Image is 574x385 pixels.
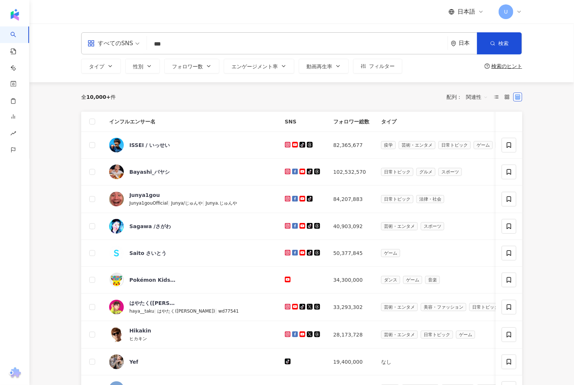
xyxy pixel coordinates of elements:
span: question-circle [485,64,490,69]
span: | [202,200,206,206]
a: KOL AvatarSaito さいとう [109,246,273,260]
a: KOL AvatarSagawa /さがわ [109,219,273,234]
span: environment [451,41,456,46]
a: KOL AvatarPokémon Kids TV [109,273,273,287]
a: search [10,26,25,106]
span: エンゲージメント率 [232,64,278,69]
span: 芸術・エンタメ [381,222,418,230]
span: フィルター [369,63,395,69]
div: ISSEI / いっせい [129,141,170,149]
span: はやたく([PERSON_NAME]) [157,309,215,314]
span: | [168,200,171,206]
a: KOL Avatarはやたく([PERSON_NAME])haya__taku|はやたく([PERSON_NAME])|wd77541 [109,299,273,315]
button: エンゲージメント率 [224,59,294,73]
td: 40,903,092 [327,213,375,240]
span: 日常トピック [421,331,453,339]
span: ゲーム [456,331,475,339]
span: 芸術・エンタメ [381,303,418,311]
div: Pokémon Kids TV [129,276,177,284]
span: 日常トピック [469,303,502,311]
div: 全 件 [81,94,116,100]
span: appstore [87,40,95,47]
button: フォロワー数 [164,59,219,73]
td: 82,365,677 [327,132,375,159]
span: 10,000+ [86,94,111,100]
img: logo icon [9,9,21,21]
span: 検索 [498,40,509,46]
td: 84,207,883 [327,186,375,213]
span: 日常トピック [381,168,413,176]
img: KOL Avatar [109,355,124,369]
span: Junya.じゅんや [206,201,237,206]
span: wd77541 [218,309,239,314]
span: U [504,8,508,16]
td: 34,300,000 [327,267,375,294]
div: Sagawa /さがわ [129,223,171,230]
button: フィルター [353,59,402,73]
span: タイプ [89,64,104,69]
div: 配列： [446,91,492,103]
span: ダンス [381,276,400,284]
img: KOL Avatar [109,219,124,234]
span: グルメ [416,168,435,176]
span: 美容・ファッション [421,303,466,311]
span: | [154,308,158,314]
span: rise [10,126,16,143]
div: Yef [129,358,138,366]
span: haya__taku [129,309,154,314]
td: 33,293,302 [327,294,375,321]
div: すべてのSNS [87,37,133,49]
span: 音楽 [425,276,440,284]
div: はやたく([PERSON_NAME]) [129,299,177,307]
span: 動画再生率 [306,64,332,69]
th: インフルエンサー名 [103,112,279,132]
div: 日本 [459,40,477,46]
span: スポーツ [421,222,444,230]
th: SNS [279,112,327,132]
span: ゲーム [403,276,422,284]
button: タイプ [81,59,121,73]
div: 検索のヒント [491,63,522,69]
a: KOL AvatarISSEI / いっせい [109,138,273,152]
div: Saito さいとう [129,249,167,257]
span: 日常トピック [381,195,413,203]
span: 芸術・エンタメ [381,331,418,339]
span: 疫学 [381,141,396,149]
span: | [215,308,218,314]
span: フォロワー数 [172,64,203,69]
span: スポーツ [438,168,462,176]
div: なし [381,358,571,366]
span: 日常トピック [438,141,471,149]
a: KOL AvatarBayashi_バヤシ [109,165,273,179]
div: Junya1gou [129,191,160,199]
a: KOL AvatarYef [109,355,273,369]
img: KOL Avatar [109,246,124,260]
span: 性別 [133,64,143,69]
img: KOL Avatar [109,138,124,152]
td: 28,173,728 [327,321,375,349]
th: フォロワー総数 [327,112,375,132]
span: Junya/じゅんや [171,201,202,206]
td: 19,400,000 [327,349,375,375]
div: Hikakin [129,327,151,334]
td: 50,377,845 [327,240,375,267]
button: 動画再生率 [299,59,349,73]
span: 日本語 [458,8,475,16]
button: 性別 [125,59,160,73]
span: 芸術・エンタメ [399,141,435,149]
span: 関連性 [466,91,488,103]
img: KOL Avatar [109,273,124,287]
div: Bayashi_バヤシ [129,168,170,176]
img: KOL Avatar [109,192,124,206]
a: KOL AvatarHikakinヒカキン [109,327,273,342]
span: Junya1gouOfficial [129,201,168,206]
img: KOL Avatar [109,327,124,342]
img: KOL Avatar [109,165,124,179]
span: ゲーム [474,141,493,149]
a: KOL AvatarJunya1gouJunya1gouOfficial|Junya/じゅんや|Junya.じゅんや [109,191,273,207]
span: ゲーム [381,249,400,257]
img: KOL Avatar [109,300,124,314]
img: chrome extension [8,367,22,379]
td: 102,532,570 [327,159,375,186]
button: 検索 [477,32,522,54]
